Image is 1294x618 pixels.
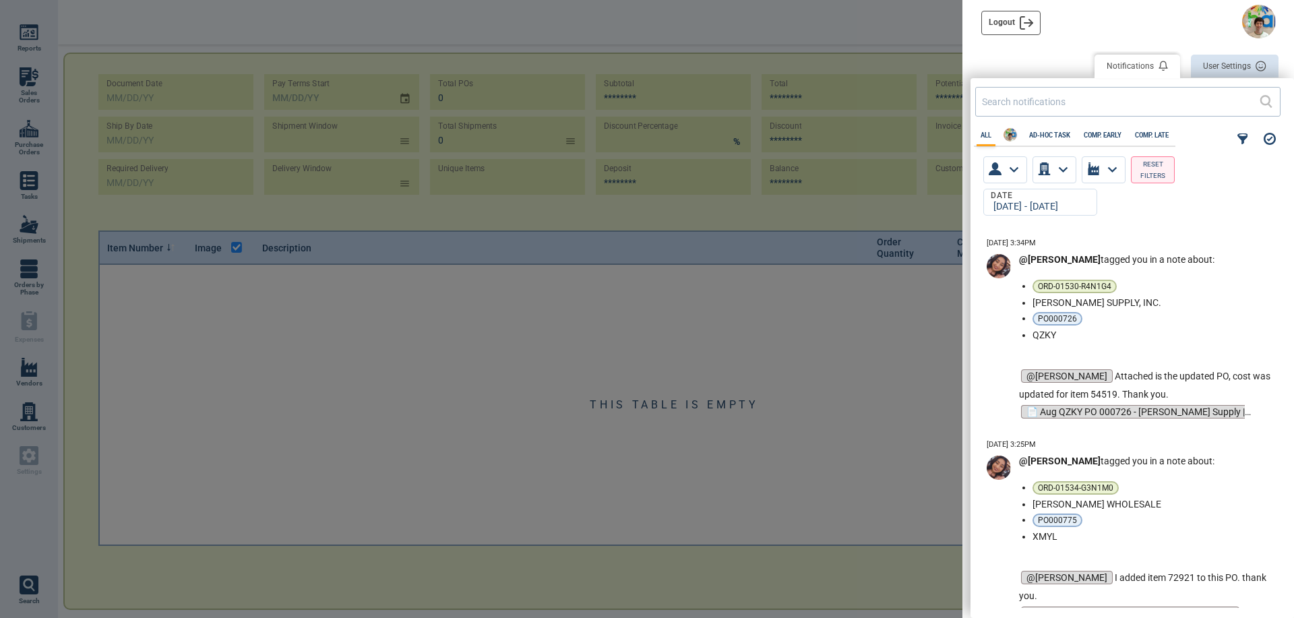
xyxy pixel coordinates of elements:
[1019,367,1273,403] p: Attached is the updated PO, cost was updated for item 54519. Thank you.
[987,441,1036,450] label: [DATE] 3:25PM
[1038,315,1077,323] span: PO000726
[981,11,1041,35] button: Logout
[1131,131,1173,139] label: COMP. LATE
[1131,156,1175,183] button: RESET FILTERS
[989,191,1014,201] legend: Date
[1095,55,1180,78] button: Notifications
[1038,516,1077,524] span: PO000775
[1019,569,1273,605] p: I added item 72921 to this PO. thank you.
[982,92,1260,111] input: Search notifications
[1033,499,1268,509] li: [PERSON_NAME] WHOLESALE
[989,202,1086,213] div: [DATE] - [DATE]
[1033,531,1268,542] li: XMYL
[1021,571,1113,584] span: @[PERSON_NAME]
[1095,55,1278,82] div: outlined primary button group
[970,233,1291,608] div: grid
[1080,131,1126,139] label: COMP. EARLY
[1004,128,1017,142] img: Avatar
[1191,55,1278,78] button: User Settings
[1242,5,1276,38] img: Avatar
[1038,282,1111,290] span: ORD-01530-R4N1G4
[987,254,1011,278] img: Avatar
[1033,330,1268,340] li: QZKY
[987,239,1036,248] label: [DATE] 3:34PM
[1019,254,1214,265] span: tagged you in a note about:
[977,131,995,139] label: All
[1019,254,1101,265] strong: @[PERSON_NAME]
[1019,456,1101,466] strong: @[PERSON_NAME]
[987,456,1011,480] img: Avatar
[1019,405,1245,437] span: 📄 Aug QZKY PO 000726 - [PERSON_NAME] Supply | PO000726 [v2]
[1137,158,1169,182] span: RESET FILTERS
[1038,484,1113,492] span: ORD-01534-G3N1M0
[1021,369,1113,383] span: @[PERSON_NAME]
[1033,297,1268,308] li: [PERSON_NAME] SUPPLY, INC.
[1019,456,1214,466] span: tagged you in a note about:
[1025,131,1074,139] label: AD-HOC TASK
